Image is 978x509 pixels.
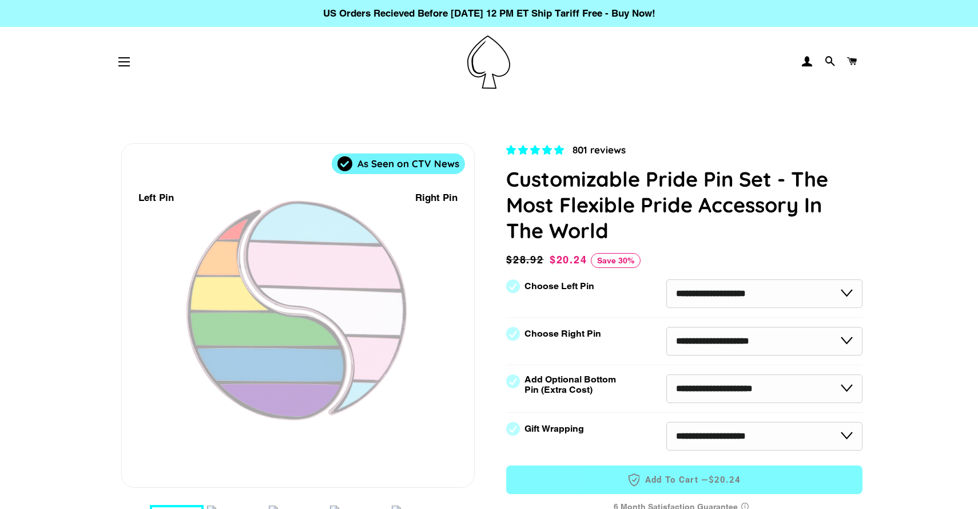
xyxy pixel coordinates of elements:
[506,465,862,494] button: Add to Cart —$20.24
[550,254,587,266] span: $20.24
[709,474,741,486] span: $20.24
[506,144,567,156] span: 4.83 stars
[524,424,584,434] label: Gift Wrapping
[524,281,594,291] label: Choose Left Pin
[506,252,547,268] span: $28.92
[591,253,641,268] span: Save 30%
[523,472,845,487] span: Add to Cart —
[415,190,458,206] div: Right Pin
[524,329,601,339] label: Choose Right Pin
[467,35,510,89] img: Pin-Ace
[506,166,862,243] h1: Customizable Pride Pin Set - The Most Flexible Pride Accessory In The World
[573,144,626,156] span: 801 reviews
[122,144,474,487] div: 1 / 7
[524,374,621,395] label: Add Optional Bottom Pin (Extra Cost)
